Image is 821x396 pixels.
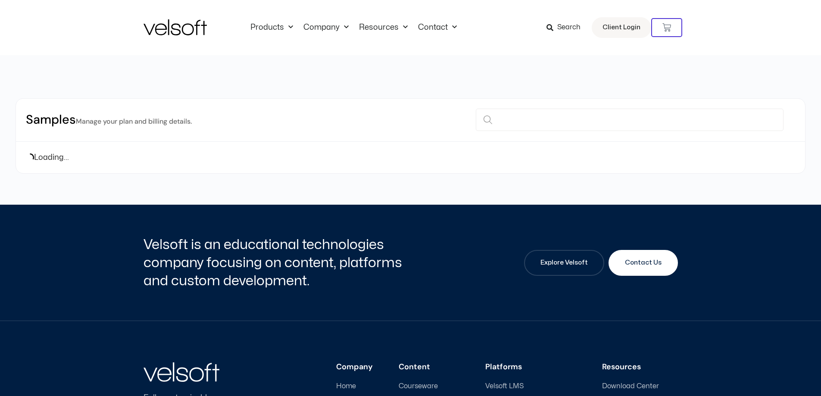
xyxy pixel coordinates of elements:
a: Home [336,382,373,390]
h3: Content [399,362,459,372]
h2: Velsoft is an educational technologies company focusing on content, platforms and custom developm... [144,236,409,290]
a: Velsoft LMS [485,382,576,390]
a: Courseware [399,382,459,390]
a: Contact Us [609,250,678,276]
span: Explore Velsoft [540,258,588,268]
span: Velsoft LMS [485,382,524,390]
h3: Company [336,362,373,372]
small: Manage your plan and billing details. [76,117,192,126]
img: Velsoft Training Materials [144,19,207,35]
a: Download Center [602,382,678,390]
span: Loading... [34,152,69,163]
h3: Resources [602,362,678,372]
span: Courseware [399,382,438,390]
a: ResourcesMenu Toggle [354,23,413,32]
span: Home [336,382,356,390]
h2: Samples [26,112,192,128]
span: Search [557,22,581,33]
span: Contact Us [625,258,662,268]
a: Explore Velsoft [524,250,604,276]
span: Client Login [602,22,640,33]
h3: Platforms [485,362,576,372]
a: CompanyMenu Toggle [298,23,354,32]
a: ProductsMenu Toggle [245,23,298,32]
a: ContactMenu Toggle [413,23,462,32]
a: Search [546,20,587,35]
nav: Menu [245,23,462,32]
span: Download Center [602,382,659,390]
a: Client Login [592,17,651,38]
